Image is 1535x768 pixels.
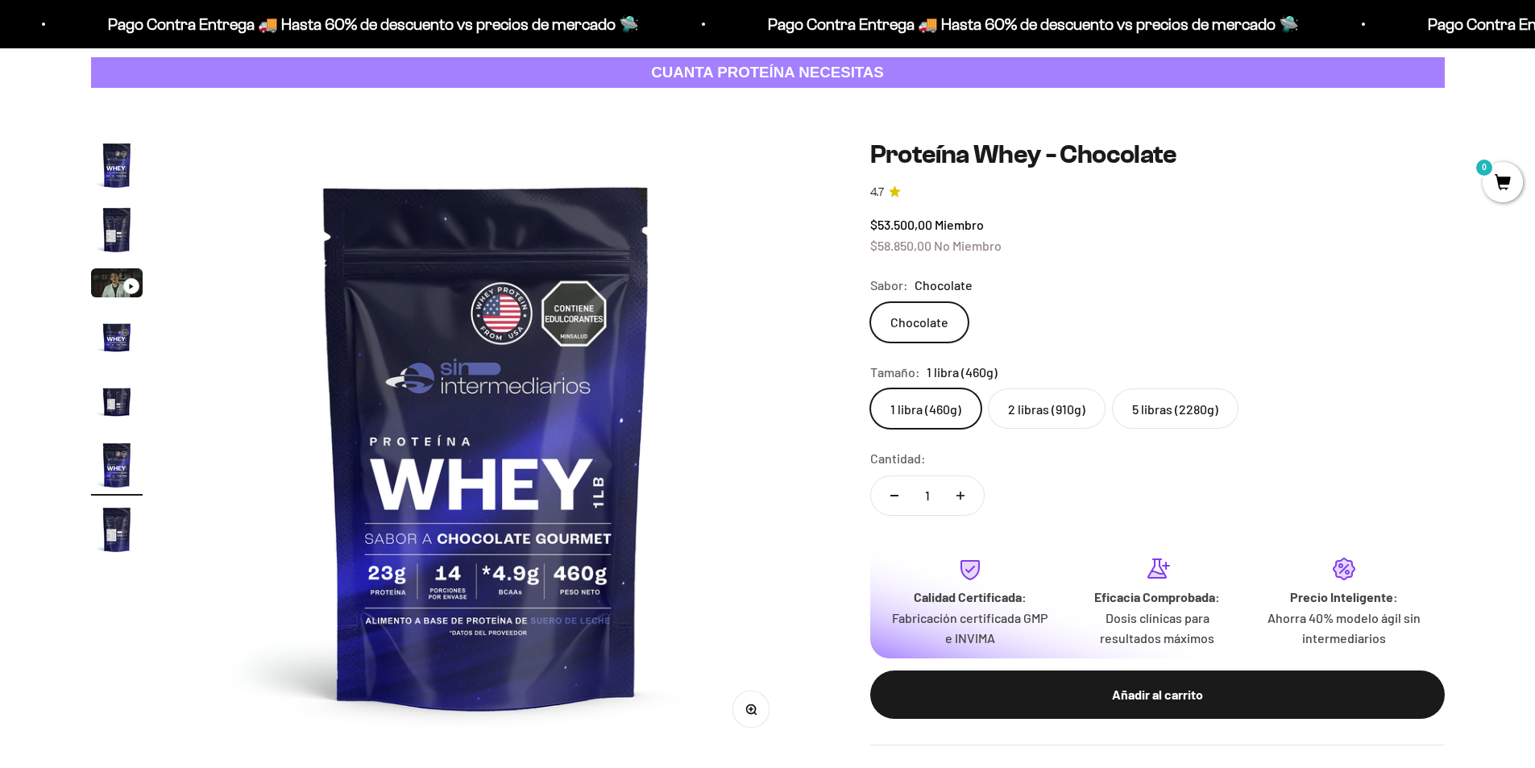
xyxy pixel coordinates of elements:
[870,238,931,253] span: $58.850,00
[93,11,624,37] p: Pago Contra Entrega 🚚 Hasta 60% de descuento vs precios de mercado 🛸
[91,375,143,426] img: Proteína Whey - Chocolate
[91,268,143,302] button: Ir al artículo 3
[91,139,143,196] button: Ir al artículo 1
[1475,158,1494,177] mark: 0
[870,139,1445,170] h1: Proteína Whey - Chocolate
[1483,175,1523,193] a: 0
[1077,608,1238,649] p: Dosis clínicas para resultados máximos
[870,670,1445,719] button: Añadir al carrito
[935,217,984,232] span: Miembro
[934,238,1002,253] span: No Miembro
[1263,608,1425,649] p: Ahorra 40% modelo ágil sin intermediarios
[91,375,143,431] button: Ir al artículo 5
[902,684,1413,705] div: Añadir al carrito
[91,57,1445,89] a: CUANTA PROTEÍNA NECESITAS
[915,275,973,296] span: Chocolate
[91,310,143,367] button: Ir al artículo 4
[91,204,143,255] img: Proteína Whey - Chocolate
[91,439,143,491] img: Proteína Whey - Chocolate
[753,11,1284,37] p: Pago Contra Entrega 🚚 Hasta 60% de descuento vs precios de mercado 🛸
[871,476,918,515] button: Reducir cantidad
[870,217,932,232] span: $53.500,00
[91,504,143,555] img: Proteína Whey - Chocolate
[91,439,143,496] button: Ir al artículo 6
[1290,589,1398,604] strong: Precio Inteligente:
[1094,589,1220,604] strong: Eficacia Comprobada:
[870,448,926,469] label: Cantidad:
[927,362,998,383] span: 1 libra (460g)
[91,504,143,560] button: Ir al artículo 7
[870,184,884,201] span: 4.7
[91,139,143,191] img: Proteína Whey - Chocolate
[870,275,908,296] legend: Sabor:
[651,64,884,81] strong: CUANTA PROTEÍNA NECESITAS
[870,184,1445,201] a: 4.74.7 de 5.0 estrellas
[91,310,143,362] img: Proteína Whey - Chocolate
[870,362,920,383] legend: Tamaño:
[180,139,792,751] img: Proteína Whey - Chocolate
[91,204,143,260] button: Ir al artículo 2
[914,589,1027,604] strong: Calidad Certificada:
[890,608,1051,649] p: Fabricación certificada GMP e INVIMA
[937,476,984,515] button: Aumentar cantidad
